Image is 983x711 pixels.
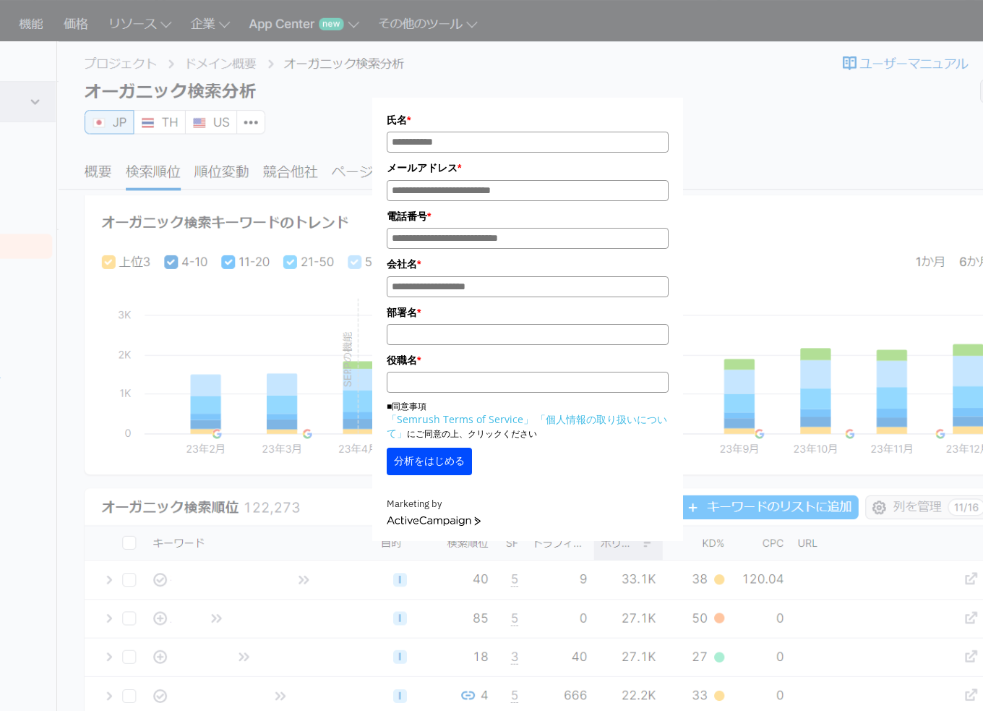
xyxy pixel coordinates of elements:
[387,256,669,272] label: 会社名
[387,352,669,368] label: 役職名
[387,412,533,426] a: 「Semrush Terms of Service」
[387,497,669,512] div: Marketing by
[387,160,669,176] label: メールアドレス
[387,400,669,440] p: ■同意事項 にご同意の上、クリックください
[387,112,669,128] label: 氏名
[387,305,669,320] label: 部署名
[387,208,669,224] label: 電話番号
[387,412,667,440] a: 「個人情報の取り扱いについて」
[387,448,472,475] button: 分析をはじめる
